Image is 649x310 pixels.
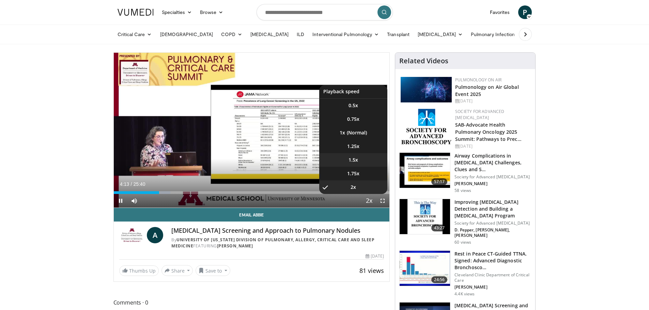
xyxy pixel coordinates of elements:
[401,77,452,102] img: ba18d8f0-9906-4a98-861f-60482623d05e.jpeg.150x105_q85_autocrop_double_scale_upscale_version-0.2.jpg
[171,237,374,249] a: University of [US_STATE] Division of Pulmonary, Allergy, Critical Care and Sleep Medicine
[399,57,448,65] h4: Related Videos
[454,188,471,193] p: 58 views
[366,253,384,259] div: [DATE]
[399,250,531,297] a: 24:56 Rest in Peace CT-Guided TTNA. Signed: Advanced Diagnostic Bronchosco… Cleveland Clinic Depa...
[454,240,471,245] p: 60 views
[454,152,531,173] h3: Airway Complications in [MEDICAL_DATA] Challenges, Clues and S…
[400,199,450,234] img: da6f2637-572c-4e26-9f3c-99c40a6d351c.150x105_q85_crop-smart_upscale.jpg
[454,272,531,283] p: Cleveland Clinic Department of Critical Care
[431,178,448,185] span: 57:17
[399,199,531,245] a: 43:27 Improving [MEDICAL_DATA] Detection and Building a [MEDICAL_DATA] Program Society for Advanc...
[120,181,129,187] span: 4:13
[454,174,531,180] p: Society for Advanced [MEDICAL_DATA]
[455,77,501,83] a: Pulmonology on Air
[400,251,450,286] img: 8e3631fa-1f2d-4525-9a30-a37646eef5fe.150x105_q85_crop-smart_upscale.jpg
[376,194,389,208] button: Fullscreen
[114,191,390,194] div: Progress Bar
[119,265,159,276] a: Thumbs Up
[257,4,393,20] input: Search topics, interventions
[454,227,531,238] p: D. Pepper, [PERSON_NAME], [PERSON_NAME]
[133,181,145,187] span: 25:40
[217,243,253,249] a: [PERSON_NAME]
[362,194,376,208] button: Playback Rate
[349,102,358,109] span: 0.5x
[246,28,293,41] a: [MEDICAL_DATA]
[455,143,530,149] div: [DATE]
[127,194,141,208] button: Mute
[351,184,356,191] span: 2x
[454,250,531,271] h3: Rest in Peace CT-Guided TTNA. Signed: Advanced Diagnostic Bronchosco…
[131,181,132,187] span: /
[454,199,531,219] h3: Improving [MEDICAL_DATA] Detection and Building a [MEDICAL_DATA] Program
[467,28,526,41] a: Pulmonary Infection
[349,157,358,163] span: 1.5x
[171,227,384,234] h4: [MEDICAL_DATA] Screening and Approach to Pulmonary Nodules
[113,28,156,41] a: Critical Care
[347,116,359,123] span: 0.75x
[114,194,127,208] button: Pause
[431,276,448,283] span: 24:56
[454,291,475,297] p: 4.4K views
[431,225,448,231] span: 43:27
[113,298,390,307] span: Comments 0
[401,109,451,144] img: 13a17e95-cae3-407c-a4b8-a3a137cfd30c.png.150x105_q85_autocrop_double_scale_upscale_version-0.2.png
[114,53,390,208] video-js: Video Player
[454,221,531,226] p: Society for Advanced [MEDICAL_DATA]
[414,28,467,41] a: [MEDICAL_DATA]
[454,181,531,186] p: [PERSON_NAME]
[118,9,154,16] img: VuMedi Logo
[347,143,359,150] span: 1.25x
[359,266,384,275] span: 81 views
[158,5,196,19] a: Specialties
[114,208,390,222] a: Email Abbie
[486,5,514,19] a: Favorites
[308,28,383,41] a: Interventional Pulmonology
[217,28,246,41] a: COPD
[347,170,359,177] span: 1.75x
[119,227,144,243] img: University of Minnesota Division of Pulmonary, Allergy, Critical Care and Sleep Medicine
[383,28,414,41] a: Transplant
[340,129,345,136] span: 1x
[400,153,450,188] img: 01e7c6f6-1739-4525-b7e5-680f7245a7f5.150x105_q85_crop-smart_upscale.jpg
[455,98,530,104] div: [DATE]
[171,237,384,249] div: By FEATURING
[196,265,230,276] button: Save to
[196,5,227,19] a: Browse
[455,84,519,97] a: Pulmonology on Air Global Event 2025
[161,265,193,276] button: Share
[518,5,532,19] a: P
[455,121,522,142] a: SAB-Advocate Health Pulmonary Oncology 2025 Summit: Pathways to Prec…
[399,152,531,193] a: 57:17 Airway Complications in [MEDICAL_DATA] Challenges, Clues and S… Society for Advanced [MEDIC...
[454,284,531,290] p: [PERSON_NAME]
[293,28,308,41] a: ILD
[147,227,163,243] a: A
[156,28,217,41] a: [DEMOGRAPHIC_DATA]
[455,109,504,120] a: Society for Advanced [MEDICAL_DATA]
